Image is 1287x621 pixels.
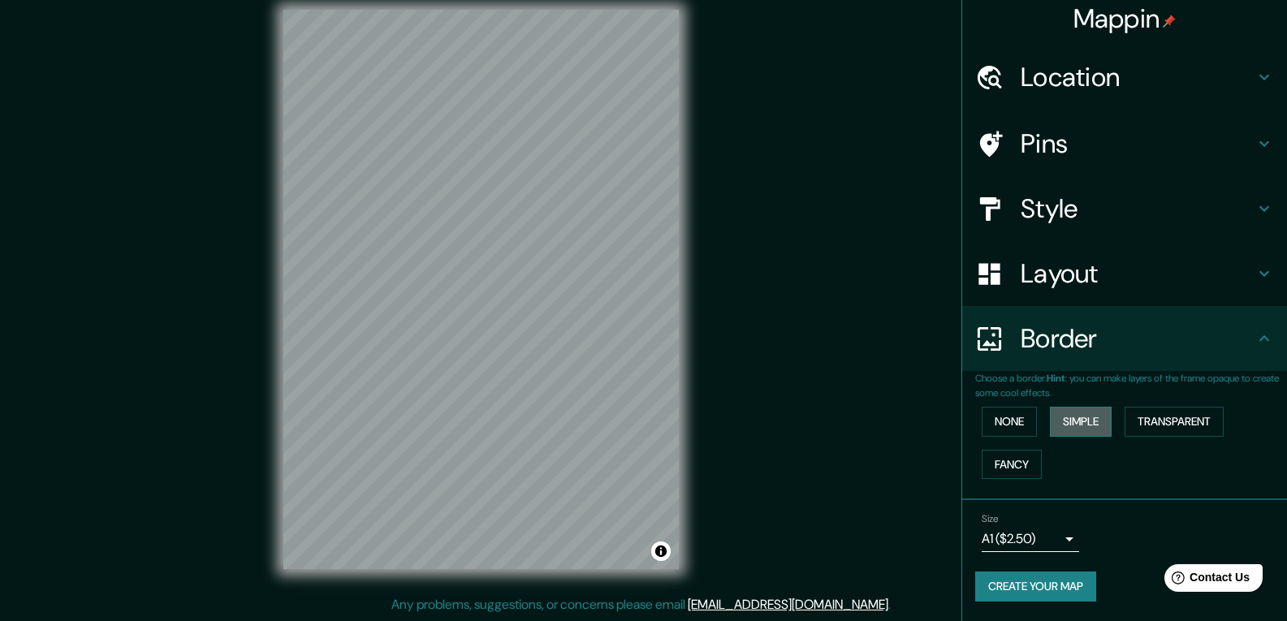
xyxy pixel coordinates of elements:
div: . [891,595,893,615]
button: None [982,407,1037,437]
div: Style [962,176,1287,241]
button: Fancy [982,450,1042,480]
h4: Mappin [1073,2,1177,35]
h4: Border [1021,322,1255,355]
label: Size [982,512,999,526]
h4: Location [1021,61,1255,93]
div: . [893,595,896,615]
p: Choose a border. : you can make layers of the frame opaque to create some cool effects. [975,371,1287,400]
p: Any problems, suggestions, or concerns please email . [391,595,891,615]
button: Transparent [1125,407,1224,437]
h4: Pins [1021,127,1255,160]
div: Pins [962,111,1287,176]
b: Hint [1047,372,1065,385]
div: Layout [962,241,1287,306]
a: [EMAIL_ADDRESS][DOMAIN_NAME] [688,596,888,613]
div: Location [962,45,1287,110]
canvas: Map [283,10,679,569]
h4: Style [1021,192,1255,225]
button: Create your map [975,571,1096,602]
iframe: Help widget launcher [1142,558,1269,603]
h4: Layout [1021,257,1255,290]
button: Simple [1050,407,1112,437]
button: Toggle attribution [651,541,671,561]
div: A1 ($2.50) [982,526,1079,552]
div: Border [962,306,1287,371]
img: pin-icon.png [1163,15,1176,28]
